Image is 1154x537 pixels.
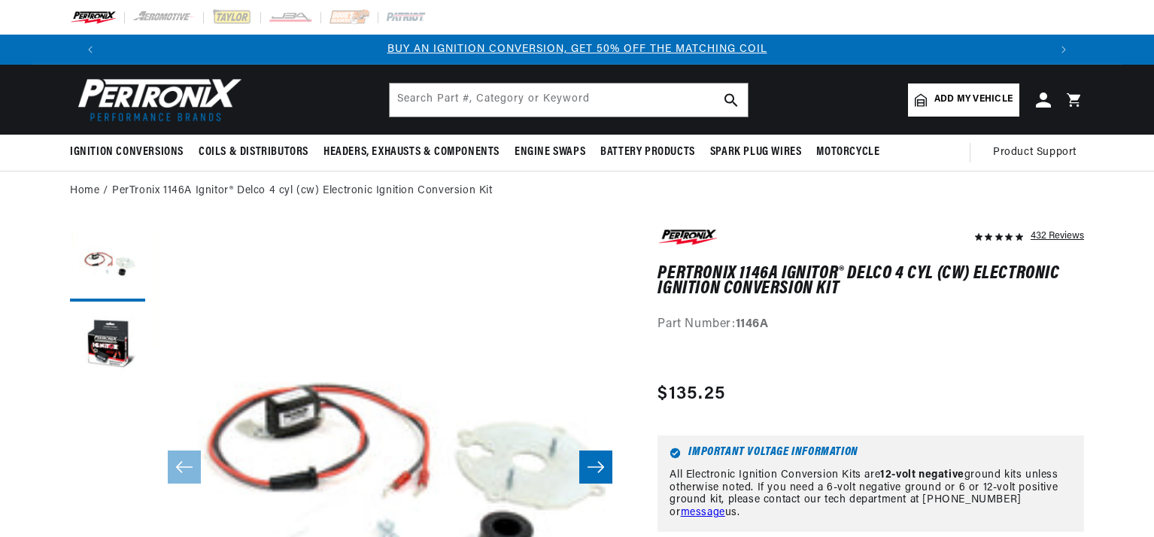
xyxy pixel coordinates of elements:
[703,135,809,170] summary: Spark Plug Wires
[579,451,612,484] button: Slide right
[908,83,1019,117] a: Add my vehicle
[934,93,1013,107] span: Add my vehicle
[1031,226,1084,244] div: 432 Reviews
[1049,35,1079,65] button: Translation missing: en.sections.announcements.next_announcement
[70,309,145,384] button: Load image 2 in gallery view
[736,318,769,330] strong: 1146A
[75,35,105,65] button: Translation missing: en.sections.announcements.previous_announcement
[70,135,191,170] summary: Ignition Conversions
[32,35,1122,65] slideshow-component: Translation missing: en.sections.announcements.announcement_bar
[657,381,725,408] span: $135.25
[70,183,99,199] a: Home
[993,144,1077,161] span: Product Support
[387,44,767,55] a: BUY AN IGNITION CONVERSION, GET 50% OFF THE MATCHING COIL
[105,41,1049,58] div: 1 of 3
[816,144,879,160] span: Motorcycle
[70,144,184,160] span: Ignition Conversions
[515,144,585,160] span: Engine Swaps
[657,266,1084,297] h1: PerTronix 1146A Ignitor® Delco 4 cyl (cw) Electronic Ignition Conversion Kit
[657,315,1084,335] div: Part Number:
[390,83,748,117] input: Search Part #, Category or Keyword
[710,144,802,160] span: Spark Plug Wires
[715,83,748,117] button: search button
[191,135,316,170] summary: Coils & Distributors
[809,135,887,170] summary: Motorcycle
[70,226,145,302] button: Load image 1 in gallery view
[70,183,1084,199] nav: breadcrumbs
[199,144,308,160] span: Coils & Distributors
[105,41,1049,58] div: Announcement
[507,135,593,170] summary: Engine Swaps
[880,469,964,481] strong: 12-volt negative
[323,144,500,160] span: Headers, Exhausts & Components
[993,135,1084,171] summary: Product Support
[112,183,493,199] a: PerTronix 1146A Ignitor® Delco 4 cyl (cw) Electronic Ignition Conversion Kit
[670,447,1072,459] h6: Important Voltage Information
[70,74,243,126] img: Pertronix
[316,135,507,170] summary: Headers, Exhausts & Components
[670,469,1072,520] p: All Electronic Ignition Conversion Kits are ground kits unless otherwise noted. If you need a 6-v...
[681,507,725,518] a: message
[600,144,695,160] span: Battery Products
[168,451,201,484] button: Slide left
[593,135,703,170] summary: Battery Products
